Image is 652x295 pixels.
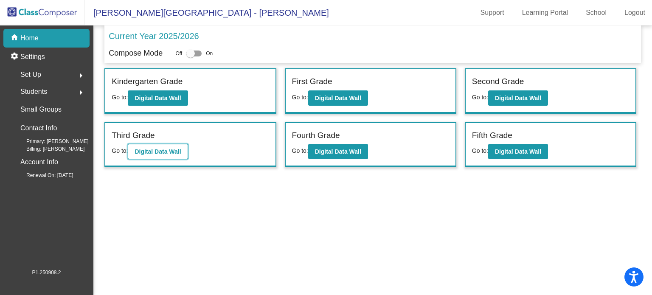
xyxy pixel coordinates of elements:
[515,6,575,20] a: Learning Portal
[20,86,47,98] span: Students
[206,50,213,57] span: On
[20,104,62,115] p: Small Groups
[474,6,511,20] a: Support
[20,69,41,81] span: Set Up
[472,76,524,88] label: Second Grade
[20,33,39,43] p: Home
[13,138,89,145] span: Primary: [PERSON_NAME]
[472,94,488,101] span: Go to:
[112,94,128,101] span: Go to:
[472,147,488,154] span: Go to:
[128,144,188,159] button: Digital Data Wall
[292,147,308,154] span: Go to:
[175,50,182,57] span: Off
[308,90,368,106] button: Digital Data Wall
[20,156,58,168] p: Account Info
[109,48,163,59] p: Compose Mode
[112,147,128,154] span: Go to:
[112,76,183,88] label: Kindergarten Grade
[128,90,188,106] button: Digital Data Wall
[315,148,361,155] b: Digital Data Wall
[20,52,45,62] p: Settings
[10,52,20,62] mat-icon: settings
[76,87,86,98] mat-icon: arrow_right
[76,70,86,81] mat-icon: arrow_right
[308,144,368,159] button: Digital Data Wall
[495,95,541,101] b: Digital Data Wall
[13,171,73,179] span: Renewal On: [DATE]
[488,90,548,106] button: Digital Data Wall
[292,76,332,88] label: First Grade
[495,148,541,155] b: Digital Data Wall
[292,129,340,142] label: Fourth Grade
[85,6,329,20] span: [PERSON_NAME][GEOGRAPHIC_DATA] - [PERSON_NAME]
[315,95,361,101] b: Digital Data Wall
[13,145,84,153] span: Billing: [PERSON_NAME]
[292,94,308,101] span: Go to:
[109,30,199,42] p: Current Year 2025/2026
[20,122,57,134] p: Contact Info
[10,33,20,43] mat-icon: home
[488,144,548,159] button: Digital Data Wall
[135,95,181,101] b: Digital Data Wall
[135,148,181,155] b: Digital Data Wall
[618,6,652,20] a: Logout
[472,129,512,142] label: Fifth Grade
[112,129,155,142] label: Third Grade
[579,6,613,20] a: School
